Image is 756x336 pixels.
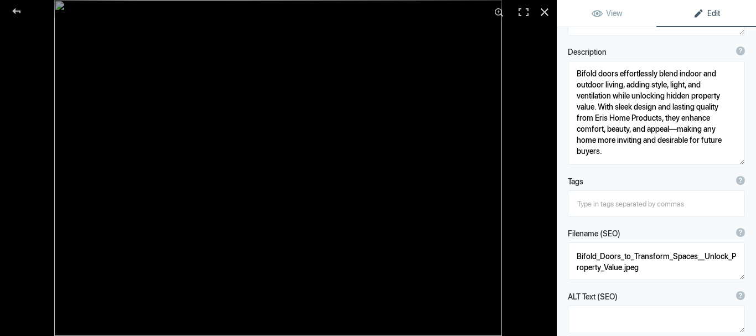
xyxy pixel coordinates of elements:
[568,46,607,58] b: Description
[736,46,745,55] div: ?
[736,228,745,237] div: ?
[736,176,745,185] div: ?
[736,291,745,300] div: ?
[568,176,583,187] b: Tags
[568,291,618,302] b: ALT Text (SEO)
[592,9,622,18] span: View
[574,194,739,214] input: Type in tags separated by commas
[693,9,720,18] span: Edit
[568,228,620,239] b: Filename (SEO)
